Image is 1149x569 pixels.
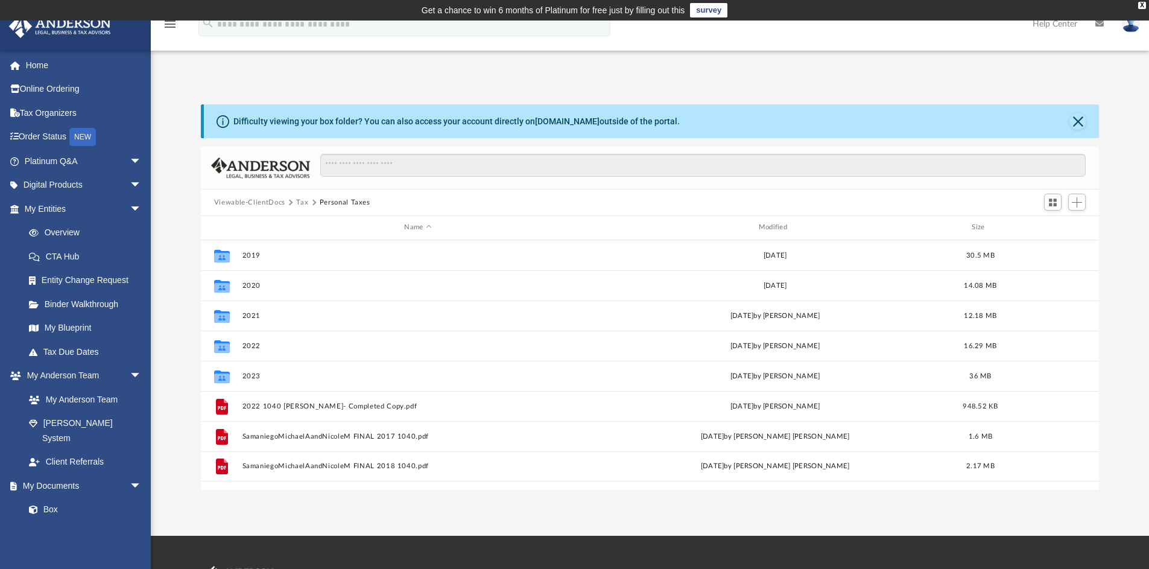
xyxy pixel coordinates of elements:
a: [PERSON_NAME] System [17,412,154,450]
a: Platinum Q&Aarrow_drop_down [8,149,160,173]
img: User Pic [1122,15,1140,33]
span: 30.5 MB [966,252,995,258]
span: 12.18 MB [964,312,996,319]
div: Size [956,222,1004,233]
a: survey [690,3,727,17]
a: My Anderson Team [17,387,148,412]
button: SamaniegoMichaelAandNicoleM FINAL 2017 1040.pdf [242,433,593,440]
a: Box [17,498,148,522]
span: 1.6 MB [968,433,992,439]
div: Name [241,222,593,233]
div: [DATE] by [PERSON_NAME] [599,310,951,321]
div: grid [201,240,1100,490]
a: Binder Walkthrough [17,292,160,316]
a: Digital Productsarrow_drop_down [8,173,160,197]
span: 948.52 KB [963,402,998,409]
a: Tax Due Dates [17,340,160,364]
a: Overview [17,221,160,245]
div: Get a chance to win 6 months of Platinum for free just by filling out this [422,3,685,17]
button: Personal Taxes [320,197,370,208]
span: arrow_drop_down [130,364,154,389]
span: arrow_drop_down [130,149,154,174]
button: Close [1069,113,1086,130]
button: Add [1068,194,1086,211]
i: menu [163,17,177,31]
div: id [1010,222,1094,233]
a: Meeting Minutes [17,521,154,545]
div: [DATE] [599,250,951,261]
div: [DATE] by [PERSON_NAME] [599,340,951,351]
button: 2020 [242,282,593,290]
div: Difficulty viewing your box folder? You can also access your account directly on outside of the p... [233,115,680,128]
span: 16.29 MB [964,342,996,349]
button: SamaniegoMichaelAandNicoleM FINAL 2018 1040.pdf [242,462,593,470]
div: [DATE] [599,280,951,291]
div: [DATE] by [PERSON_NAME] [PERSON_NAME] [599,431,951,442]
a: Entity Change Request [17,269,160,293]
a: Home [8,53,160,77]
a: Client Referrals [17,450,154,474]
button: 2023 [242,372,593,380]
button: 2019 [242,252,593,259]
a: My Documentsarrow_drop_down [8,474,154,498]
button: Viewable-ClientDocs [214,197,285,208]
button: 2022 [242,342,593,350]
div: [DATE] by [PERSON_NAME] [PERSON_NAME] [599,461,951,472]
a: Tax Organizers [8,101,160,125]
button: 2021 [242,312,593,320]
a: My Entitiesarrow_drop_down [8,197,160,221]
span: 36 MB [969,372,991,379]
a: My Anderson Teamarrow_drop_down [8,364,154,388]
a: menu [163,23,177,31]
span: arrow_drop_down [130,173,154,198]
span: arrow_drop_down [130,197,154,221]
div: NEW [69,128,96,146]
button: Switch to Grid View [1044,194,1062,211]
img: Anderson Advisors Platinum Portal [5,14,115,38]
button: Tax [296,197,308,208]
div: [DATE] by [PERSON_NAME] [599,401,951,412]
span: arrow_drop_down [130,474,154,498]
div: Modified [599,222,951,233]
div: close [1138,2,1146,9]
a: Online Ordering [8,77,160,101]
a: Order StatusNEW [8,125,160,150]
div: id [206,222,236,233]
input: Search files and folders [320,154,1086,177]
a: CTA Hub [17,244,160,269]
button: 2022 1040 [PERSON_NAME]- Completed Copy.pdf [242,402,593,410]
span: 14.08 MB [964,282,996,288]
a: My Blueprint [17,316,154,340]
span: 2.17 MB [966,463,995,469]
div: [DATE] by [PERSON_NAME] [599,370,951,381]
i: search [201,16,215,30]
a: [DOMAIN_NAME] [535,116,600,126]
